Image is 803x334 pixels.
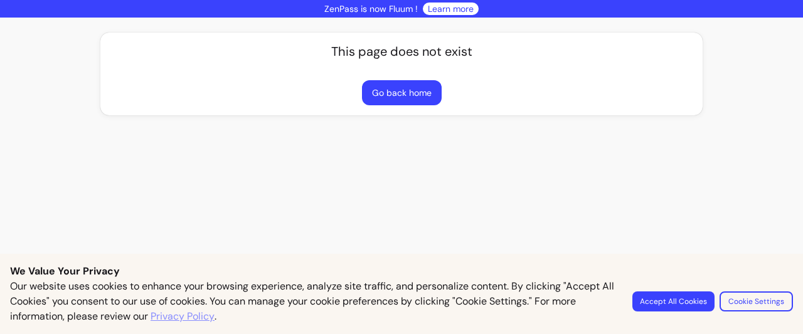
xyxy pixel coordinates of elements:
[362,80,442,105] button: Go back home
[151,309,215,324] a: Privacy Policy
[632,291,715,311] button: Accept All Cookies
[428,3,474,15] a: Learn more
[720,291,793,311] button: Cookie Settings
[324,3,418,15] p: ZenPass is now Fluum !
[331,43,472,60] p: This page does not exist
[10,264,793,279] p: We Value Your Privacy
[10,279,617,324] p: Our website uses cookies to enhance your browsing experience, analyze site traffic, and personali...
